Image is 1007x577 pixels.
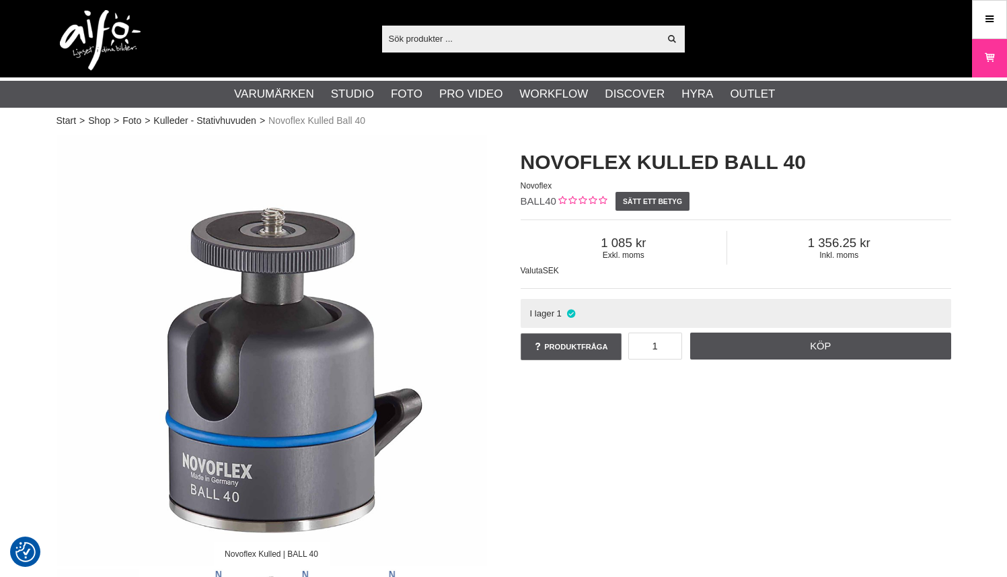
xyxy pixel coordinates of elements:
[331,86,374,103] a: Studio
[122,114,141,128] a: Foto
[268,114,365,128] span: Novoflex Kulled Ball 40
[521,236,727,250] span: 1 085
[213,542,329,566] div: Novoflex Kulled | BALL 40
[145,114,150,128] span: >
[88,114,110,128] a: Shop
[521,266,543,275] span: Valuta
[521,333,622,360] a: Produktfråga
[556,195,607,209] div: Kundbetyg: 0
[521,250,727,260] span: Exkl. moms
[681,86,713,103] a: Hyra
[690,333,951,360] a: Köp
[153,114,256,128] a: Kulleder - Stativhuvuden
[605,86,665,103] a: Discover
[529,308,554,318] span: I lager
[114,114,119,128] span: >
[616,192,690,211] a: Sätt ett betyg
[439,86,502,103] a: Pro Video
[260,114,265,128] span: >
[15,542,36,562] img: Revisit consent button
[57,114,77,128] a: Start
[382,28,660,48] input: Sök produkter ...
[234,86,314,103] a: Varumärken
[79,114,85,128] span: >
[521,148,951,176] h1: Novoflex Kulled Ball 40
[727,250,950,260] span: Inkl. moms
[557,308,562,318] span: 1
[730,86,775,103] a: Outlet
[57,135,487,566] img: Novoflex Kulled | BALL 40
[543,266,559,275] span: SEK
[15,540,36,564] button: Samtyckesinställningar
[521,195,556,207] span: BALL40
[521,181,552,191] span: Novoflex
[565,308,576,318] i: I lager
[60,10,141,71] img: logo.png
[727,236,950,250] span: 1 356.25
[519,86,588,103] a: Workflow
[391,86,422,103] a: Foto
